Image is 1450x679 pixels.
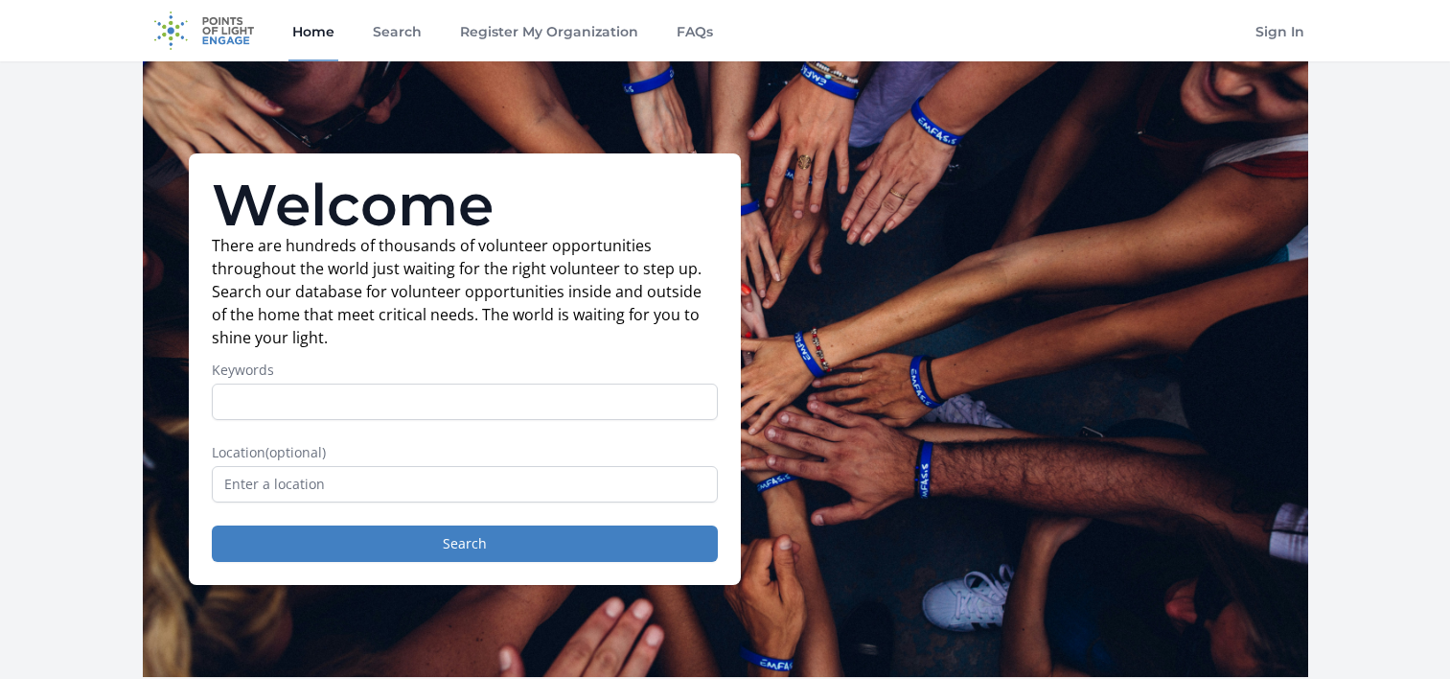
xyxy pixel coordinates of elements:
[212,526,718,562] button: Search
[212,443,718,462] label: Location
[212,466,718,503] input: Enter a location
[212,234,718,349] p: There are hundreds of thousands of volunteer opportunities throughout the world just waiting for ...
[212,176,718,234] h1: Welcome
[265,443,326,461] span: (optional)
[212,361,718,380] label: Keywords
